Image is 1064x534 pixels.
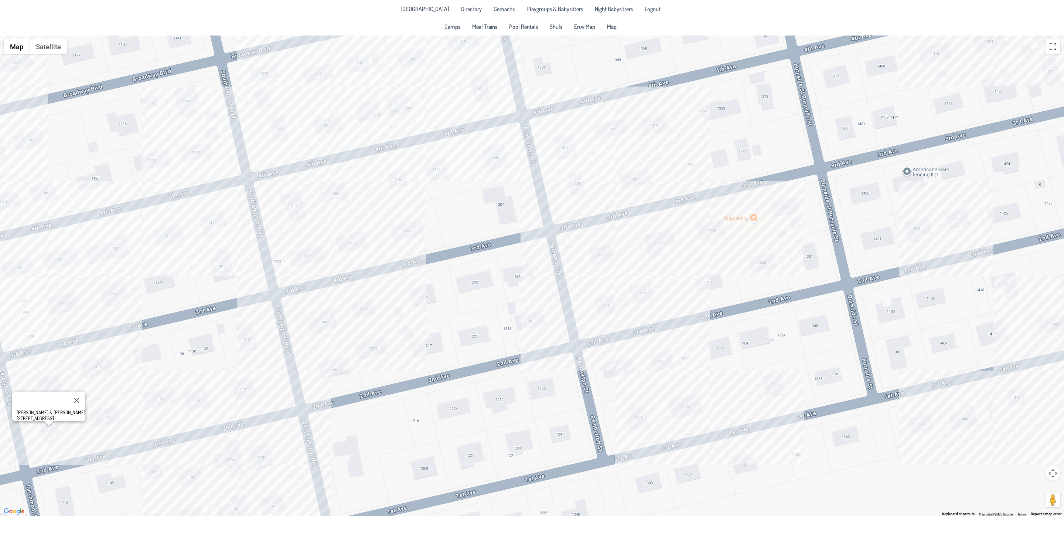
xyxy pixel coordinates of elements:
a: [GEOGRAPHIC_DATA] [396,3,454,15]
span: Map data ©2025 Google [979,512,1013,516]
span: Pool Rentals [509,24,538,30]
span: Night Babysitters [595,6,633,12]
a: Gemachs [489,3,519,15]
a: Directory [457,3,486,15]
span: Logout [645,6,661,12]
span: [GEOGRAPHIC_DATA] [400,6,449,12]
button: Map camera controls [1046,466,1060,481]
a: Report a map error [1031,512,1062,516]
button: Show street map [4,39,30,54]
span: Playgroups & Babysitters [526,6,583,12]
button: Close [68,392,85,409]
a: Map [603,21,621,33]
a: Eruv Map [570,21,600,33]
span: Camps [444,24,460,30]
img: Google [2,507,26,516]
a: Night Babysitters [590,3,637,15]
a: Shuls [545,21,567,33]
button: Keyboard shortcuts [942,511,975,517]
button: Toggle fullscreen view [1046,39,1060,54]
span: Eruv Map [574,24,595,30]
a: Meal Trains [468,21,502,33]
span: Directory [461,6,482,12]
a: Camps [440,21,465,33]
span: Meal Trains [472,24,497,30]
span: Gemachs [494,6,515,12]
button: Show satellite imagery [30,39,67,54]
span: Shuls [550,24,562,30]
a: Pool Rentals [505,21,542,33]
li: Pine Lake Park [396,3,454,15]
li: Logout [640,3,665,15]
span: Map [607,24,617,30]
a: Terms (opens in new tab) [1017,512,1026,516]
a: Playgroups & Babysitters [522,3,587,15]
a: Open this area in Google Maps (opens a new window) [2,507,26,516]
button: Drag Pegman onto the map to open Street View [1046,493,1060,507]
div: [PERSON_NAME] & [PERSON_NAME] [STREET_ADDRESS] [17,409,85,421]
